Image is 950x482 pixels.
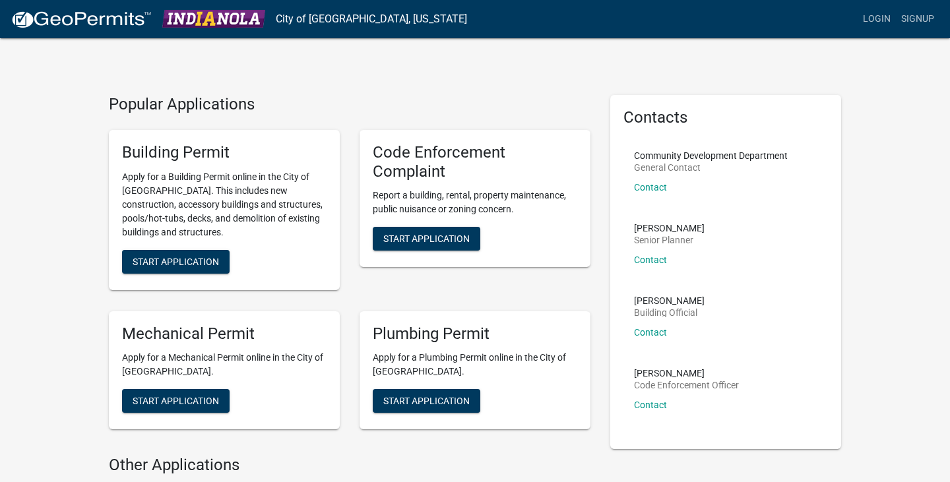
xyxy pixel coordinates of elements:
p: Apply for a Mechanical Permit online in the City of [GEOGRAPHIC_DATA]. [122,351,327,378]
a: Contact [634,182,667,193]
span: Start Application [133,256,219,266]
a: Contact [634,255,667,265]
p: General Contact [634,163,788,172]
h5: Mechanical Permit [122,324,327,344]
h5: Building Permit [122,143,327,162]
a: Contact [634,327,667,338]
img: City of Indianola, Iowa [162,10,265,28]
p: Apply for a Plumbing Permit online in the City of [GEOGRAPHIC_DATA]. [373,351,577,378]
p: Building Official [634,308,705,317]
p: Senior Planner [634,235,705,245]
h5: Code Enforcement Complaint [373,143,577,181]
p: Code Enforcement Officer [634,380,739,390]
h5: Contacts [623,108,828,127]
span: Start Application [383,233,470,244]
a: City of [GEOGRAPHIC_DATA], [US_STATE] [276,8,467,30]
a: Signup [896,7,939,32]
h5: Plumbing Permit [373,324,577,344]
button: Start Application [373,389,480,413]
p: [PERSON_NAME] [634,224,705,233]
span: Start Application [383,396,470,406]
p: Apply for a Building Permit online in the City of [GEOGRAPHIC_DATA]. This includes new constructi... [122,170,327,239]
span: Start Application [133,396,219,406]
button: Start Application [122,250,230,274]
button: Start Application [122,389,230,413]
button: Start Application [373,227,480,251]
p: [PERSON_NAME] [634,296,705,305]
p: Community Development Department [634,151,788,160]
h4: Other Applications [109,456,590,475]
a: Contact [634,400,667,410]
h4: Popular Applications [109,95,590,114]
p: [PERSON_NAME] [634,369,739,378]
p: Report a building, rental, property maintenance, public nuisance or zoning concern. [373,189,577,216]
a: Login [858,7,896,32]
